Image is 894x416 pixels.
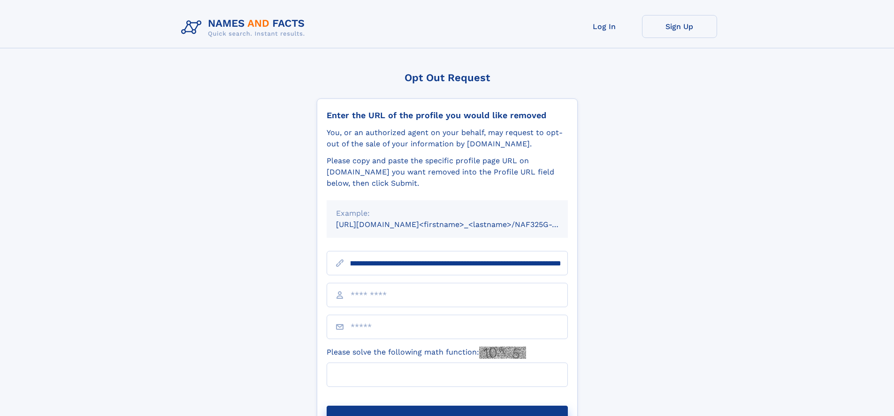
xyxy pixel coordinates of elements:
[336,220,586,229] small: [URL][DOMAIN_NAME]<firstname>_<lastname>/NAF325G-xxxxxxxx
[327,127,568,150] div: You, or an authorized agent on your behalf, may request to opt-out of the sale of your informatio...
[317,72,578,83] div: Opt Out Request
[327,155,568,189] div: Please copy and paste the specific profile page URL on [DOMAIN_NAME] you want removed into the Pr...
[336,208,558,219] div: Example:
[177,15,313,40] img: Logo Names and Facts
[327,347,526,359] label: Please solve the following math function:
[642,15,717,38] a: Sign Up
[327,110,568,121] div: Enter the URL of the profile you would like removed
[567,15,642,38] a: Log In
